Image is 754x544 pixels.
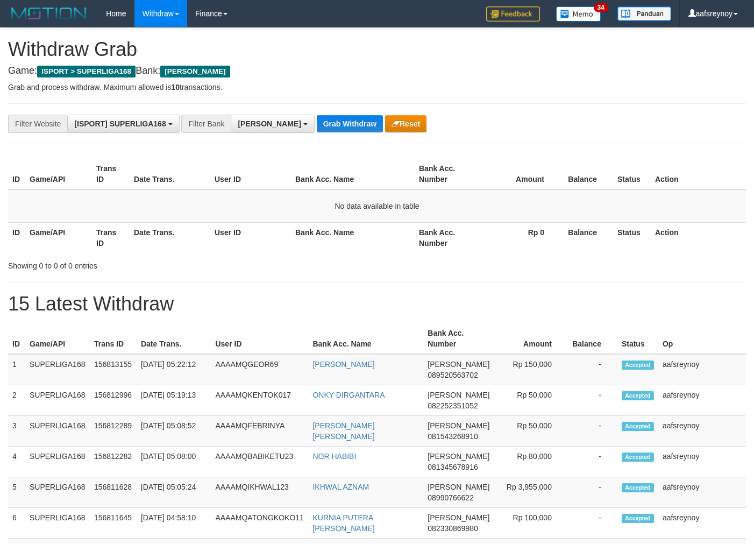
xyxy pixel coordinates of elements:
td: aafsreynoy [658,354,746,385]
th: Amount [481,159,560,189]
th: Status [613,159,651,189]
th: ID [8,323,25,354]
td: - [568,354,617,385]
span: [PERSON_NAME] [428,513,489,522]
td: 4 [8,447,25,477]
td: AAAAMQATONGKOKO11 [211,508,308,539]
td: AAAAMQKENTOK017 [211,385,308,416]
span: [ISPORT] SUPERLIGA168 [74,119,166,128]
th: Balance [560,222,613,253]
td: 156813155 [90,354,137,385]
td: SUPERLIGA168 [25,447,90,477]
h1: Withdraw Grab [8,39,746,60]
span: [PERSON_NAME] [428,421,489,430]
button: Grab Withdraw [317,115,383,132]
span: Accepted [622,514,654,523]
button: Reset [385,115,426,132]
td: 156812996 [90,385,137,416]
th: Bank Acc. Name [291,222,415,253]
img: Button%20Memo.svg [556,6,601,22]
span: Accepted [622,453,654,462]
th: Trans ID [92,222,130,253]
span: [PERSON_NAME] [428,483,489,491]
td: aafsreynoy [658,477,746,508]
span: 34 [594,3,608,12]
strong: 10 [171,83,180,91]
td: SUPERLIGA168 [25,508,90,539]
td: 156812282 [90,447,137,477]
div: Showing 0 to 0 of 0 entries [8,256,306,271]
td: [DATE] 05:08:00 [137,447,211,477]
td: aafsreynoy [658,508,746,539]
th: Date Trans. [130,159,210,189]
th: User ID [210,159,291,189]
span: [PERSON_NAME] [428,360,489,369]
td: [DATE] 05:08:52 [137,416,211,447]
td: [DATE] 04:58:10 [137,508,211,539]
th: ID [8,159,25,189]
td: - [568,385,617,416]
h4: Game: Bank: [8,66,746,76]
td: [DATE] 05:22:12 [137,354,211,385]
button: [ISPORT] SUPERLIGA168 [67,115,179,133]
img: MOTION_logo.png [8,5,90,22]
span: [PERSON_NAME] [428,391,489,399]
th: Bank Acc. Number [415,222,481,253]
th: Bank Acc. Name [308,323,423,354]
th: Date Trans. [130,222,210,253]
td: 156812289 [90,416,137,447]
td: 156811628 [90,477,137,508]
td: AAAAMQBABIKETU23 [211,447,308,477]
th: Game/API [25,159,92,189]
td: aafsreynoy [658,447,746,477]
span: Copy 081543268910 to clipboard [428,432,478,441]
td: Rp 80,000 [494,447,568,477]
span: [PERSON_NAME] [428,452,489,461]
span: Copy 082252351052 to clipboard [428,401,478,410]
th: Action [651,222,746,253]
a: [PERSON_NAME] [312,360,374,369]
th: Game/API [25,222,92,253]
span: Copy 082330869980 to clipboard [428,524,478,533]
td: [DATE] 05:19:13 [137,385,211,416]
img: Feedback.jpg [486,6,540,22]
th: Balance [568,323,617,354]
a: IKHWAL AZNAM [312,483,369,491]
td: SUPERLIGA168 [25,477,90,508]
td: AAAAMQGEOR69 [211,354,308,385]
th: Bank Acc. Number [423,323,494,354]
td: Rp 100,000 [494,508,568,539]
td: No data available in table [8,189,746,223]
td: Rp 3,955,000 [494,477,568,508]
td: aafsreynoy [658,416,746,447]
td: AAAAMQFEBRINYA [211,416,308,447]
td: SUPERLIGA168 [25,416,90,447]
div: Filter Bank [181,115,231,133]
td: 6 [8,508,25,539]
th: Bank Acc. Number [415,159,481,189]
th: Status [617,323,658,354]
span: Copy 081345678916 to clipboard [428,463,478,471]
th: Balance [560,159,613,189]
button: [PERSON_NAME] [231,115,314,133]
p: Grab and process withdraw. Maximum allowed is transactions. [8,82,746,93]
td: AAAAMQIKHWAL123 [211,477,308,508]
th: Date Trans. [137,323,211,354]
td: 2 [8,385,25,416]
td: 156811645 [90,508,137,539]
td: aafsreynoy [658,385,746,416]
a: NOR HABIBI [312,452,356,461]
th: ID [8,222,25,253]
a: KURNIA PUTERA [PERSON_NAME] [312,513,374,533]
a: [PERSON_NAME] [PERSON_NAME] [312,421,374,441]
span: Accepted [622,422,654,431]
th: Bank Acc. Name [291,159,415,189]
a: ONKY DIRGANTARA [312,391,385,399]
div: Filter Website [8,115,67,133]
td: Rp 150,000 [494,354,568,385]
span: Accepted [622,361,654,370]
th: Rp 0 [481,222,560,253]
th: Trans ID [92,159,130,189]
span: [PERSON_NAME] [238,119,301,128]
td: - [568,416,617,447]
